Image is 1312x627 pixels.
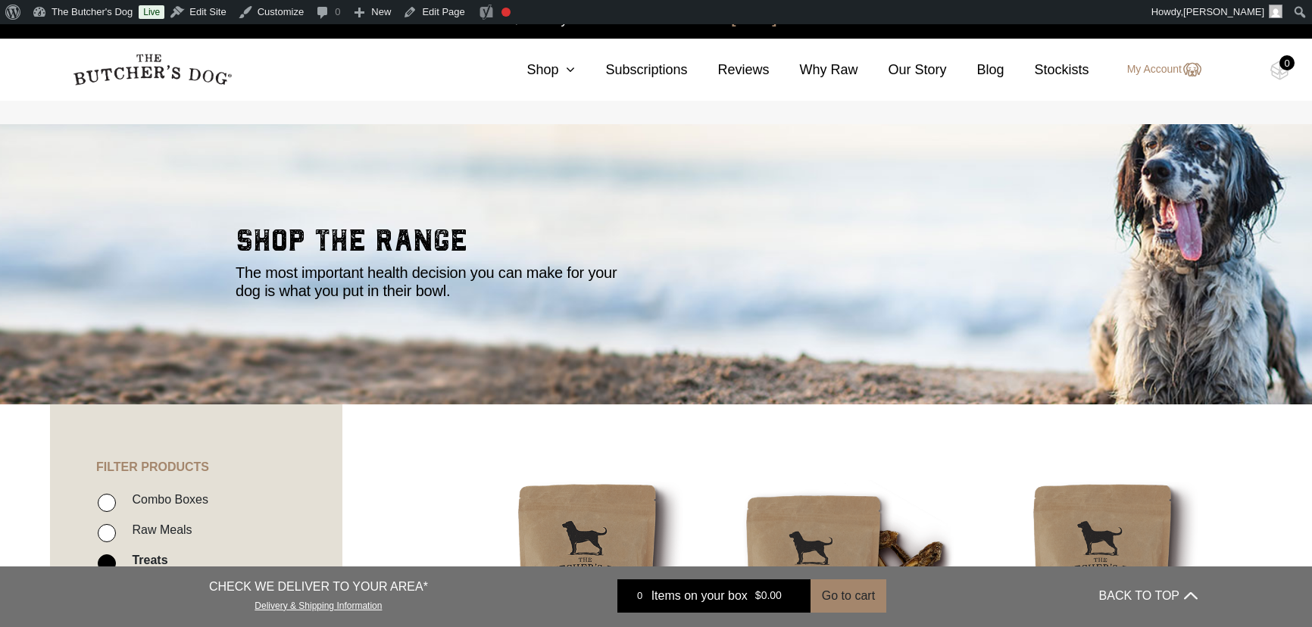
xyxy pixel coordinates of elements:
label: Raw Meals [124,519,192,540]
a: Why Raw [770,60,858,80]
img: TBD_Cart-Empty.png [1270,61,1289,80]
button: Go to cart [811,579,886,613]
a: Stockists [1004,60,1089,80]
span: Items on your box [651,587,748,605]
h4: FILTER PRODUCTS [50,404,342,474]
span: [PERSON_NAME] [1183,6,1264,17]
a: close [1286,9,1297,27]
a: 0 Items on your box $0.00 [617,579,811,613]
a: Reviews [687,60,769,80]
a: Delivery & Shipping Information [255,597,382,611]
h2: shop the range [236,226,1076,264]
div: 0 [1279,55,1295,70]
label: Treats [124,550,167,570]
button: BACK TO TOP [1099,578,1198,614]
a: Blog [947,60,1004,80]
label: Combo Boxes [124,489,208,510]
div: Focus keyphrase not set [501,8,511,17]
span: $ [755,590,761,602]
a: My Account [1112,61,1201,79]
bdi: 0.00 [755,590,782,602]
a: Subscriptions [575,60,687,80]
div: 0 [629,588,651,604]
p: CHECK WE DELIVER TO YOUR AREA* [209,578,428,596]
a: Live [139,5,164,19]
a: Our Story [858,60,947,80]
p: The most important health decision you can make for your dog is what you put in their bowl. [236,264,637,300]
a: Shop [496,60,575,80]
